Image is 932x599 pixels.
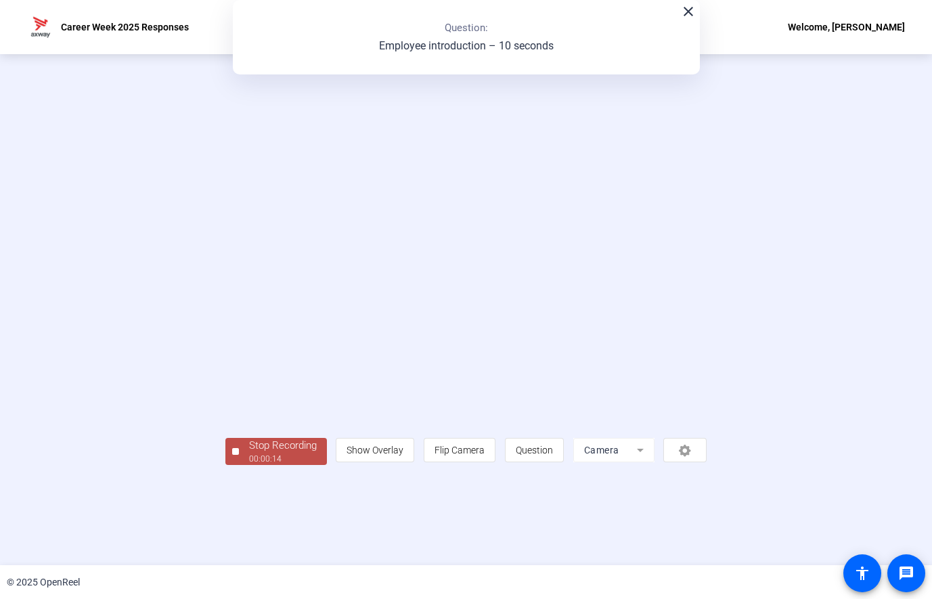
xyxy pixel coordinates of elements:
[336,438,414,462] button: Show Overlay
[516,445,553,456] span: Question
[379,38,554,54] p: Employee introduction – 10 seconds
[61,19,189,35] p: Career Week 2025 Responses
[249,453,317,465] div: 00:00:14
[435,445,485,456] span: Flip Camera
[898,565,914,581] mat-icon: message
[7,575,80,590] div: © 2025 OpenReel
[505,438,564,462] button: Question
[27,14,54,41] img: OpenReel logo
[347,445,403,456] span: Show Overlay
[680,3,696,20] mat-icon: close
[225,438,327,466] button: Stop Recording00:00:14
[788,19,905,35] div: Welcome, [PERSON_NAME]
[445,20,488,36] p: Question:
[424,438,495,462] button: Flip Camera
[854,565,870,581] mat-icon: accessibility
[249,438,317,453] div: Stop Recording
